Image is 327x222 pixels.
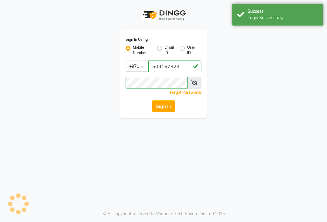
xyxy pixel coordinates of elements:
[139,6,188,24] img: logo1.svg
[152,100,175,112] button: Sign In
[187,45,197,56] label: User ID
[148,61,201,72] input: Username
[126,37,149,42] label: Sign In Using:
[248,8,319,15] div: Success
[170,90,201,95] a: Forgot Password?
[126,77,188,88] input: Username
[164,45,175,56] label: Email ID
[133,45,152,56] label: Mobile Number
[248,15,319,21] div: Login Successfully.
